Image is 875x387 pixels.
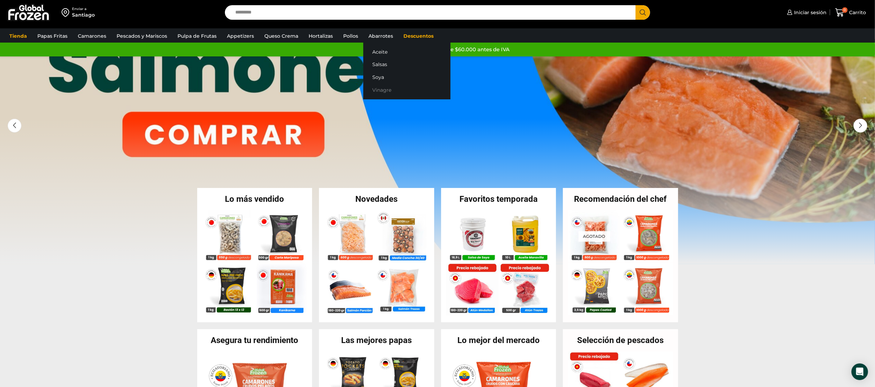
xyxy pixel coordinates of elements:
[833,4,868,21] a: 0 Carrito
[72,11,95,18] div: Santiago
[441,195,556,203] h2: Favoritos temporada
[563,195,678,203] h2: Recomendación del chef
[363,45,450,58] a: Aceite
[842,7,848,13] span: 0
[113,29,171,43] a: Pescados y Mariscos
[854,119,867,133] div: Next slide
[305,29,336,43] a: Hortalizas
[848,9,866,16] span: Carrito
[72,7,95,11] div: Enviar a
[363,71,450,84] a: Soya
[578,231,610,242] p: Agotado
[851,363,868,380] div: Open Intercom Messenger
[319,336,434,344] h2: Las mejores papas
[792,9,827,16] span: Iniciar sesión
[261,29,302,43] a: Queso Crema
[197,336,312,344] h2: Asegura tu rendimiento
[6,29,30,43] a: Tienda
[400,29,437,43] a: Descuentos
[62,7,72,18] img: address-field-icon.svg
[197,195,312,203] h2: Lo más vendido
[785,6,827,19] a: Iniciar sesión
[563,336,678,344] h2: Selección de pescados
[636,5,650,20] button: Search button
[8,119,21,133] div: Previous slide
[363,58,450,71] a: Salsas
[441,336,556,344] h2: Lo mejor del mercado
[34,29,71,43] a: Papas Fritas
[74,29,110,43] a: Camarones
[174,29,220,43] a: Pulpa de Frutas
[363,83,450,96] a: Vinagre
[224,29,257,43] a: Appetizers
[319,195,434,203] h2: Novedades
[365,29,397,43] a: Abarrotes
[340,29,362,43] a: Pollos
